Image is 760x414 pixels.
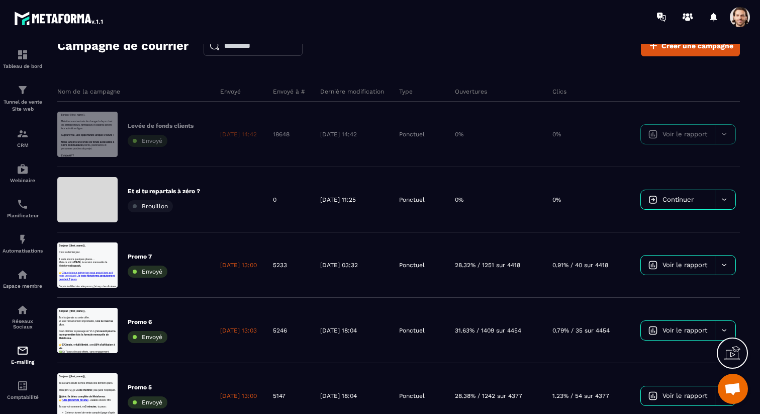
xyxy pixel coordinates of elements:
p: 0% [552,130,561,138]
p: Bonjour {{first_name}}, [13,5,196,16]
span: . [16,130,18,138]
strong: {{first_name}}, [5,6,60,15]
strong: te montrer [77,51,117,60]
p: Tu veux développer ton activité, automatiser tes ventes, gagner du temps… [5,30,196,55]
p: [DATE] 14:42 [220,130,257,138]
img: scheduler [17,198,29,210]
p: 👉 Clickfunnels [5,140,196,151]
p: 0% [552,196,561,204]
p: 0 [273,196,276,204]
img: icon [648,130,657,139]
a: Voir le rapport [641,256,715,275]
img: formation [17,49,29,61]
p: Planificateur [3,213,43,218]
p: Promo 7 [128,253,167,261]
li: Webinarjam ou Zoom pour les webinaires [25,148,196,159]
p: Ton hébergeur de formation [25,128,196,141]
strong: Bonjour {{first_name}}, [5,6,105,16]
strong: L’objectif ? [13,141,55,150]
p: C’est le dernier jour. [5,28,196,39]
img: logo [14,9,105,27]
p: Depuis le début de cette promo, j’ai reçu des dizaines de messages. [5,140,196,163]
p: Tunnel de vente Site web [3,99,43,113]
img: social-network [17,304,29,316]
strong: Bonjour{{first_name}}, [5,6,91,15]
p: 28.38% / 1242 sur 4377 [455,392,522,400]
a: formationformationTunnel de vente Site web [3,76,43,120]
p: Ta plateforme d’email [25,116,196,128]
p: Espace membre [3,283,43,289]
p: CRM [3,142,43,148]
strong: full illimité [63,119,103,127]
img: automations [17,163,29,175]
span: , en [49,119,63,127]
p: Créer un tunnel de vente complet (page d’optin + page de vente + prise de RDV) [25,126,196,148]
strong: Bonjour {{first_name}}, [5,6,93,15]
p: C’est ce que me disent les nouveaux membres chaque semaine. [5,61,196,84]
a: Voir le rapport [641,386,715,405]
span: 🎥 [5,73,15,82]
p: 0% [455,130,463,138]
a: automationsautomationsEspace membre [3,261,43,296]
strong: Aujourd’hui, une opportunité unique s’ouvre : [13,73,187,82]
span: Voir le rapport [662,261,707,269]
p: Ponctuel [399,196,425,204]
p: Mais ce soir à , la version mensuelle de Metaforma [5,61,196,84]
span: Quand tu goûtes à Metaforma, [5,29,114,37]
a: formationformationTableau de bord [3,41,43,76]
a: schedulerschedulerPlanificateur [3,191,43,226]
p: 18648 [273,130,290,138]
p: [DATE] 13:03 [220,326,257,335]
p: Tableau de bord [3,63,43,69]
strong: Voici la démo complète de Metaforma [15,73,158,82]
p: Trop d’outils [25,115,196,126]
img: accountant [17,380,29,392]
p: Clics [552,88,566,96]
strong: 97€/mois [15,119,49,127]
p: Et parfois… des déceptions [25,137,196,148]
strong: Nous lançons une levée de fonds accessible à notre communauté, [13,96,189,116]
p: Dernière modification [320,88,384,96]
p: Ton CRM [25,90,196,103]
span: Envoyé [142,137,162,144]
span: Voir le rapport [662,326,707,334]
p: [DATE] 14:42 [320,130,357,138]
p: Quand on gère un business en ligne, on a déjà : [5,84,196,95]
p: Il reste encore quelques places… [5,50,196,61]
span: Voir le rapport [662,392,707,399]
strong: 23h59 [55,62,77,71]
p: Automatiser les relances email, SMS [25,148,196,159]
p: [DOMAIN_NAME] ou learnybox pour les tunnels [25,115,196,137]
p: Envoyé à # [273,88,305,96]
p: 👉 – valable encore 48h [5,84,196,95]
p: Nom de la campagne [57,88,120,96]
p: [DATE] 03:32 [320,261,358,269]
span: Créer une campagne [661,41,733,51]
p: Et comme toi, je jonglais avec : [5,129,196,140]
span: Voir le rapport [662,130,707,138]
p: 5233 [273,261,287,269]
p: Si tu lis ce message, c’est probablement que tu hésites encore à rejoindre Metaforma. [5,28,196,50]
a: Créer une campagne [641,35,740,56]
p: [DATE] 18:04 [320,326,357,335]
img: icon [648,261,657,270]
a: emailemailE-mailing [3,337,43,372]
p: Promo 6 [128,318,167,326]
span: Envoyé [142,399,162,406]
p: Trop de promesses [25,126,196,137]
span: Brouillon [142,203,168,210]
p: Tu n’as jamais vu cette offre. [5,28,196,39]
a: Voir le rapport [641,321,715,340]
p: Et sauf retournement improbable, tu [5,39,196,61]
p: Et si tu repartais à zéro ? [128,187,200,195]
p: Promo 5 [128,383,167,391]
a: [URL][DOMAIN_NAME] [15,85,103,94]
img: icon [648,195,657,204]
p: Calendly pour la prise de RDV [25,137,196,148]
span: : [158,73,160,82]
p: Metaforma est en train de changer la façon dont les entrepreneurs, formateurs et experts gèrent l... [13,28,196,61]
p: Ponctuel [399,130,425,138]
strong: j’ai ouvert pour la toute première fois la formule mensuelle de Metaforma. [5,73,194,105]
p: 0% [455,196,463,204]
